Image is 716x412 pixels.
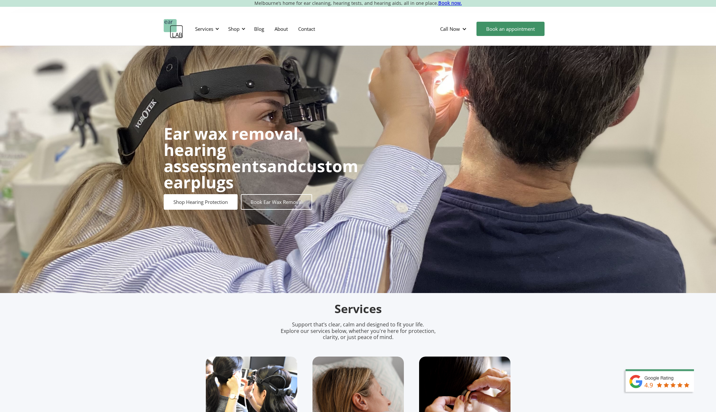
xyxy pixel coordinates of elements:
a: Blog [249,19,269,38]
strong: Ear wax removal, hearing assessments [164,123,303,177]
a: Book an appointment [476,22,545,36]
a: About [269,19,293,38]
p: Support that’s clear, calm and designed to fit your life. Explore our services below, whether you... [272,322,444,340]
h2: Services [206,301,511,317]
div: Shop [228,26,240,32]
a: Contact [293,19,320,38]
a: Book Ear Wax Removal [241,194,312,210]
div: Call Now [440,26,460,32]
div: Services [195,26,213,32]
div: Services [191,19,221,39]
div: Shop [224,19,247,39]
div: Call Now [435,19,473,39]
strong: custom earplugs [164,155,358,193]
a: home [164,19,183,39]
a: Shop Hearing Protection [164,194,238,210]
h1: and [164,125,358,190]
